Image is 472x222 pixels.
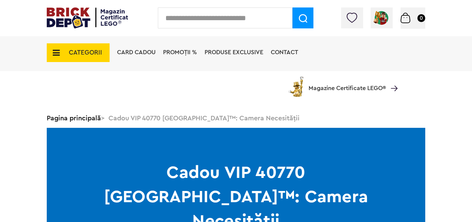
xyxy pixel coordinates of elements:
[163,49,197,55] a: PROMOȚII %
[271,49,298,55] a: Contact
[309,75,386,92] span: Magazine Certificate LEGO®
[417,14,425,22] small: 0
[205,49,263,55] a: Produse exclusive
[69,49,102,56] span: CATEGORII
[386,76,398,82] a: Magazine Certificate LEGO®
[47,115,101,121] a: Pagina principală
[117,49,156,55] a: Card Cadou
[47,108,425,128] div: > Cadou VIP 40770 [GEOGRAPHIC_DATA]™: Camera Necesității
